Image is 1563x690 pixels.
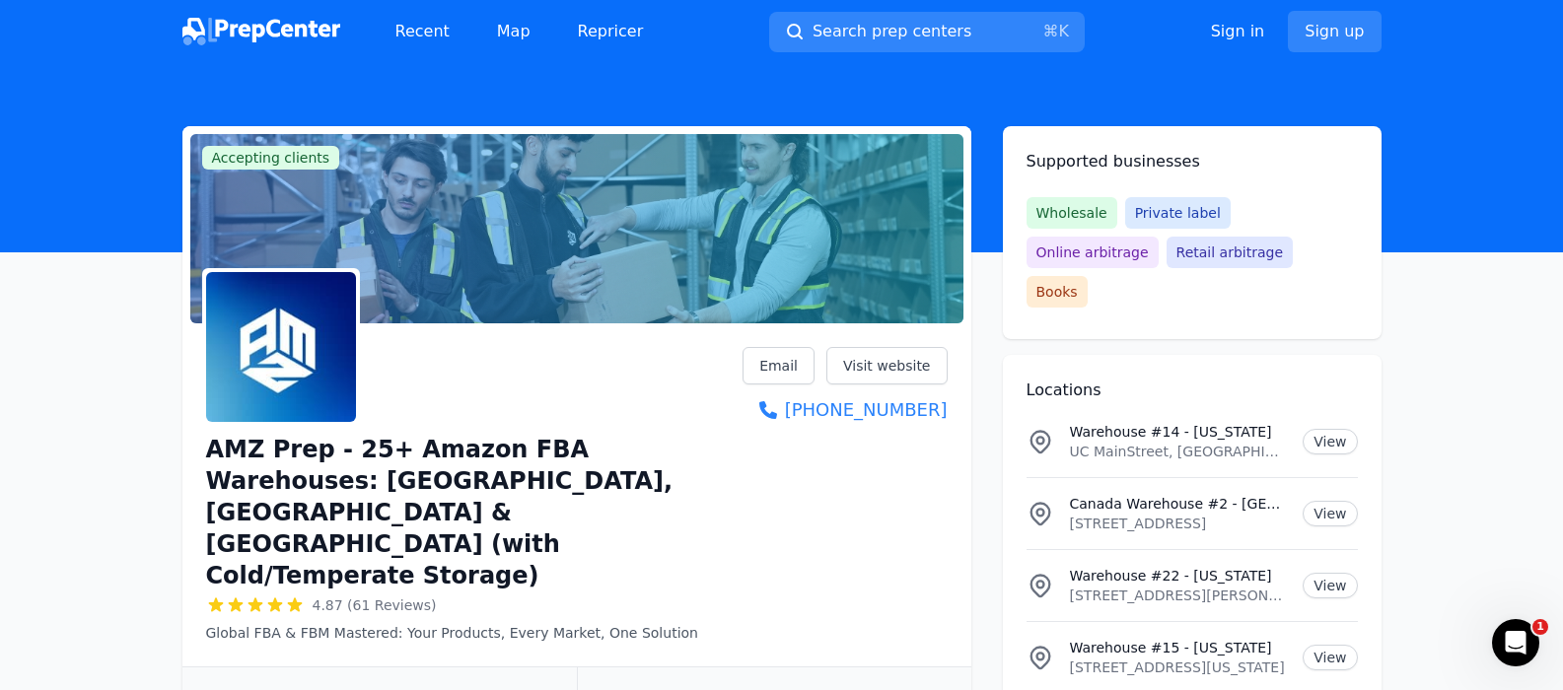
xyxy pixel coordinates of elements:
[481,12,546,51] a: Map
[1058,22,1069,40] kbd: K
[1042,22,1058,40] kbd: ⌘
[1125,197,1231,229] span: Private label
[1167,237,1293,268] span: Retail arbitrage
[1070,566,1288,586] p: Warehouse #22 - [US_STATE]
[1027,150,1358,173] h2: Supported businesses
[826,347,948,384] a: Visit website
[1288,11,1381,52] a: Sign up
[1070,586,1288,605] p: [STREET_ADDRESS][PERSON_NAME][US_STATE]
[1027,276,1088,308] span: Books
[202,146,340,170] span: Accepting clients
[813,20,971,43] span: Search prep centers
[1070,657,1288,677] p: [STREET_ADDRESS][US_STATE]
[1070,422,1288,442] p: Warehouse #14 - [US_STATE]
[313,595,437,615] span: 4.87 (61 Reviews)
[1027,379,1358,402] h2: Locations
[1070,638,1288,657] p: Warehouse #15 - [US_STATE]
[1027,237,1159,268] span: Online arbitrage
[1027,197,1117,229] span: Wholesale
[206,434,744,591] h1: AMZ Prep - 25+ Amazon FBA Warehouses: [GEOGRAPHIC_DATA], [GEOGRAPHIC_DATA] & [GEOGRAPHIC_DATA] (w...
[743,347,815,384] a: Email
[1070,494,1288,514] p: Canada Warehouse #2 - [GEOGRAPHIC_DATA]
[1532,619,1548,635] span: 1
[1070,442,1288,461] p: UC MainStreet, [GEOGRAPHIC_DATA], [GEOGRAPHIC_DATA], [US_STATE][GEOGRAPHIC_DATA], [GEOGRAPHIC_DATA]
[1303,645,1357,670] a: View
[206,272,356,422] img: AMZ Prep - 25+ Amazon FBA Warehouses: US, Canada & UK (with Cold/Temperate Storage)
[1303,573,1357,598] a: View
[206,623,744,643] p: Global FBA & FBM Mastered: Your Products, Every Market, One Solution
[1211,20,1265,43] a: Sign in
[1070,514,1288,533] p: [STREET_ADDRESS]
[380,12,465,51] a: Recent
[1492,619,1539,666] iframe: Intercom live chat
[1303,501,1357,526] a: View
[1303,429,1357,454] a: View
[769,12,1085,52] button: Search prep centers⌘K
[182,18,340,45] img: PrepCenter
[743,396,947,424] a: [PHONE_NUMBER]
[562,12,660,51] a: Repricer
